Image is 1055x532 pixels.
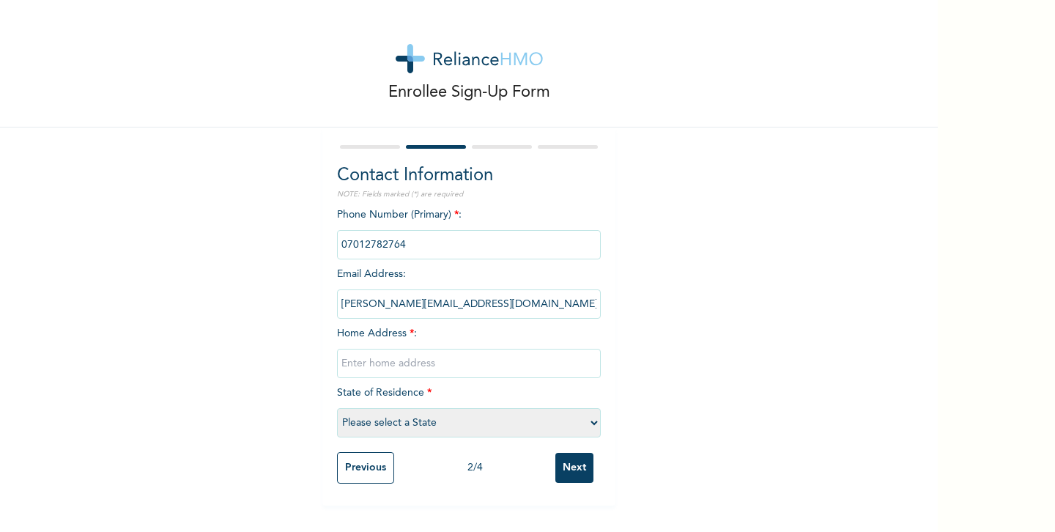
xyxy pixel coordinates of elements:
[337,230,601,259] input: Enter Primary Phone Number
[394,460,555,476] div: 2 / 4
[337,210,601,250] span: Phone Number (Primary) :
[388,81,550,105] p: Enrollee Sign-Up Form
[337,289,601,319] input: Enter email Address
[337,349,601,378] input: Enter home address
[555,453,593,483] input: Next
[337,328,601,369] span: Home Address :
[337,269,601,309] span: Email Address :
[337,189,601,200] p: NOTE: Fields marked (*) are required
[337,388,601,428] span: State of Residence
[396,44,543,73] img: logo
[337,163,601,189] h2: Contact Information
[337,452,394,484] input: Previous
